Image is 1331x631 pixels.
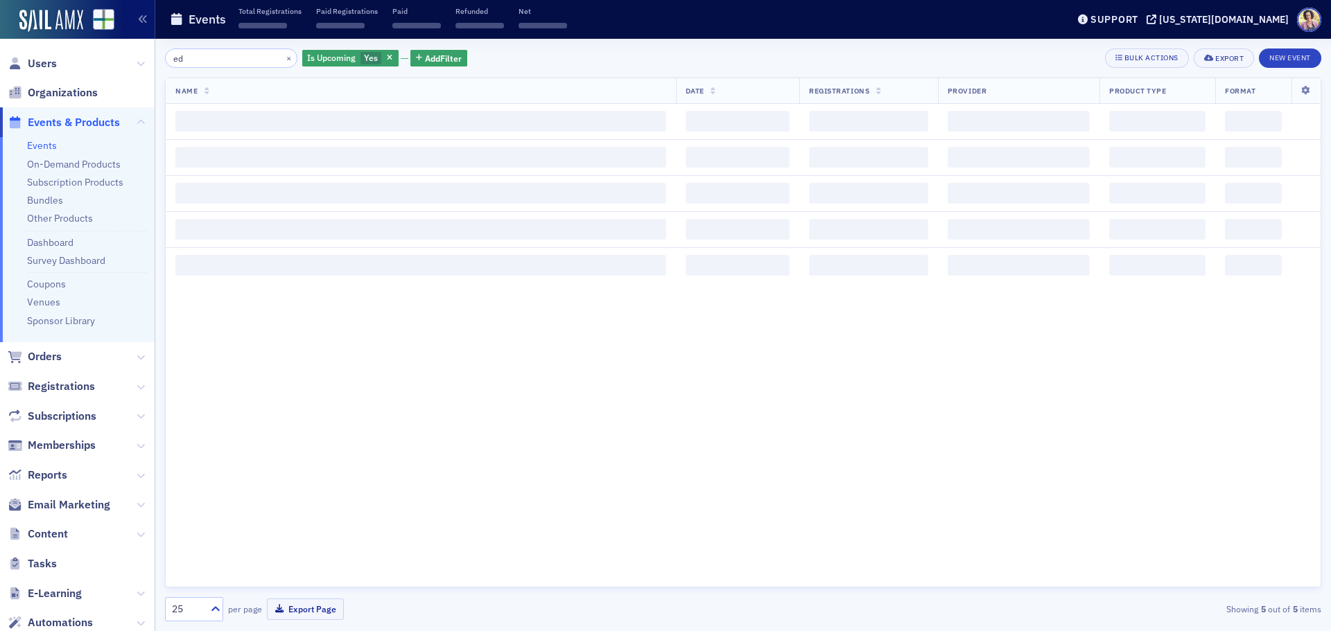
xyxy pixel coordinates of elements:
[686,147,790,168] span: ‌
[228,603,262,615] label: per page
[175,86,198,96] span: Name
[27,314,95,327] a: Sponsor Library
[8,586,82,601] a: E-Learning
[364,52,378,63] span: Yes
[1225,183,1282,204] span: ‌
[283,51,295,64] button: ×
[8,409,96,424] a: Subscriptions
[8,115,120,130] a: Events & Products
[28,556,57,571] span: Tasks
[189,11,226,28] h1: Events
[172,602,202,616] div: 25
[455,6,504,16] p: Refunded
[948,219,1090,240] span: ‌
[27,158,121,170] a: On-Demand Products
[27,254,105,267] a: Survey Dashboard
[28,85,98,100] span: Organizations
[948,147,1090,168] span: ‌
[28,115,120,130] span: Events & Products
[1194,48,1254,68] button: Export
[27,176,123,188] a: Subscription Products
[392,23,441,28] span: ‌
[1215,55,1244,62] div: Export
[809,219,928,240] span: ‌
[809,111,928,132] span: ‌
[8,438,96,453] a: Memberships
[27,212,93,224] a: Other Products
[1225,147,1282,168] span: ‌
[809,255,928,276] span: ‌
[948,86,986,96] span: Provider
[1109,147,1206,168] span: ‌
[1225,86,1255,96] span: Format
[175,183,666,204] span: ‌
[809,86,869,96] span: Registrations
[948,255,1090,276] span: ‌
[28,526,68,542] span: Content
[28,56,57,71] span: Users
[1258,603,1268,615] strong: 5
[175,219,666,240] span: ‌
[809,147,928,168] span: ‌
[238,6,302,16] p: Total Registrations
[686,86,704,96] span: Date
[8,556,57,571] a: Tasks
[686,111,790,132] span: ‌
[392,6,441,16] p: Paid
[8,56,57,71] a: Users
[455,23,504,28] span: ‌
[809,183,928,204] span: ‌
[1290,603,1300,615] strong: 5
[175,111,666,132] span: ‌
[175,255,666,276] span: ‌
[1124,54,1178,62] div: Bulk Actions
[1225,255,1282,276] span: ‌
[519,6,567,16] p: Net
[93,9,114,30] img: SailAMX
[8,349,62,364] a: Orders
[307,52,356,63] span: Is Upcoming
[28,615,93,630] span: Automations
[316,6,378,16] p: Paid Registrations
[316,23,365,28] span: ‌
[1259,51,1321,63] a: New Event
[519,23,567,28] span: ‌
[1109,86,1166,96] span: Product Type
[175,147,666,168] span: ‌
[28,409,96,424] span: Subscriptions
[8,379,95,394] a: Registrations
[425,52,462,64] span: Add Filter
[946,603,1321,615] div: Showing out of items
[1105,48,1189,68] button: Bulk Actions
[28,468,67,483] span: Reports
[28,379,95,394] span: Registrations
[302,50,399,67] div: Yes
[948,183,1090,204] span: ‌
[686,219,790,240] span: ‌
[28,497,110,513] span: Email Marketing
[686,183,790,204] span: ‌
[1109,183,1206,204] span: ‌
[1225,111,1282,132] span: ‌
[27,236,73,249] a: Dashboard
[8,468,67,483] a: Reports
[8,497,110,513] a: Email Marketing
[1109,111,1206,132] span: ‌
[28,586,82,601] span: E-Learning
[83,9,114,33] a: View Homepage
[165,48,297,68] input: Search…
[8,526,68,542] a: Content
[27,194,63,206] a: Bundles
[8,85,98,100] a: Organizations
[410,50,467,67] button: AddFilter
[1090,13,1138,26] div: Support
[28,438,96,453] span: Memberships
[1259,48,1321,68] button: New Event
[1159,13,1289,26] div: [US_STATE][DOMAIN_NAME]
[27,296,60,308] a: Venues
[19,10,83,32] img: SailAMX
[1109,255,1206,276] span: ‌
[1297,8,1321,32] span: Profile
[948,111,1090,132] span: ‌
